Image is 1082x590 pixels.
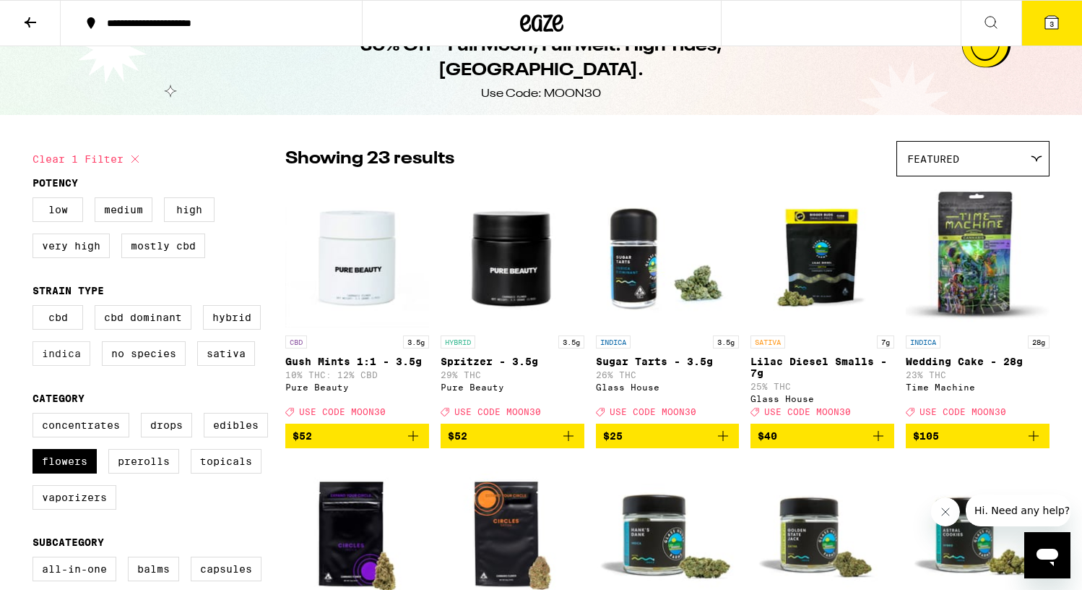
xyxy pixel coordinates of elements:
span: $52 [448,430,467,442]
a: Open page for Spritzer - 3.5g from Pure Beauty [441,184,584,424]
img: Pure Beauty - Spritzer - 3.5g [441,184,584,328]
span: USE CODE MOON30 [919,407,1006,416]
p: Spritzer - 3.5g [441,356,584,367]
label: Edibles [204,413,268,437]
div: Glass House [596,382,740,392]
div: Use Code: MOON30 [481,86,601,102]
p: 23% THC [906,370,1049,380]
p: Gush Mints 1:1 - 3.5g [285,356,429,367]
label: All-In-One [33,557,116,581]
a: Open page for Gush Mints 1:1 - 3.5g from Pure Beauty [285,184,429,424]
img: Glass House - Lilac Diesel Smalls - 7g [750,184,894,328]
p: 29% THC [441,370,584,380]
span: Featured [907,153,959,165]
button: Add to bag [285,424,429,448]
iframe: Button to launch messaging window [1024,532,1070,578]
label: Vaporizers [33,485,116,510]
label: Topicals [191,449,261,474]
label: Indica [33,341,90,366]
p: Sugar Tarts - 3.5g [596,356,740,367]
iframe: Message from company [966,495,1070,526]
label: Mostly CBD [121,234,205,258]
p: CBD [285,335,307,349]
button: Add to bag [596,424,740,448]
button: Add to bag [750,424,894,448]
div: Pure Beauty [441,382,584,392]
p: 7g [877,335,894,349]
span: USE CODE MOON30 [454,407,541,416]
p: 3.5g [713,335,739,349]
label: Balms [128,557,179,581]
div: Time Machine [906,382,1049,392]
h1: 30% Off - Full Moon, Full Melt. High Tides, [GEOGRAPHIC_DATA]. [278,34,804,83]
span: 3 [1049,20,1054,28]
span: $25 [603,430,623,442]
span: $40 [758,430,777,442]
label: CBD Dominant [95,305,191,330]
p: Showing 23 results [285,147,454,171]
p: INDICA [906,335,940,349]
label: Low [33,197,83,222]
label: High [164,197,215,222]
p: Lilac Diesel Smalls - 7g [750,356,894,379]
p: HYBRID [441,335,475,349]
span: $52 [293,430,312,442]
label: Capsules [191,557,261,581]
a: Open page for Wedding Cake - 28g from Time Machine [906,184,1049,424]
img: Time Machine - Wedding Cake - 28g [906,184,1049,328]
label: CBD [33,305,83,330]
span: USE CODE MOON30 [299,407,386,416]
label: Concentrates [33,413,129,437]
button: Add to bag [441,424,584,448]
label: Medium [95,197,152,222]
button: Clear 1 filter [33,141,144,177]
a: Open page for Lilac Diesel Smalls - 7g from Glass House [750,184,894,424]
label: Sativa [197,341,255,366]
p: 3.5g [403,335,429,349]
p: INDICA [596,335,631,349]
span: USE CODE MOON30 [610,407,696,416]
span: $105 [913,430,939,442]
p: Wedding Cake - 28g [906,356,1049,367]
img: Glass House - Sugar Tarts - 3.5g [596,184,740,328]
iframe: Close message [931,497,960,526]
span: USE CODE MOON30 [764,407,851,416]
label: Flowers [33,449,97,474]
p: 28g [1028,335,1049,349]
div: Glass House [750,394,894,403]
img: Pure Beauty - Gush Mints 1:1 - 3.5g [285,184,429,328]
legend: Subcategory [33,536,104,548]
legend: Strain Type [33,285,104,296]
legend: Potency [33,177,78,189]
label: Hybrid [203,305,261,330]
label: Drops [141,413,192,437]
label: No Species [102,341,186,366]
p: 26% THC [596,370,740,380]
label: Very High [33,234,110,258]
div: Pure Beauty [285,382,429,392]
label: Prerolls [108,449,179,474]
p: 25% THC [750,382,894,391]
legend: Category [33,393,85,404]
button: 3 [1021,1,1082,46]
p: 10% THC: 12% CBD [285,370,429,380]
button: Add to bag [906,424,1049,448]
p: SATIVA [750,335,785,349]
a: Open page for Sugar Tarts - 3.5g from Glass House [596,184,740,424]
p: 3.5g [558,335,584,349]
